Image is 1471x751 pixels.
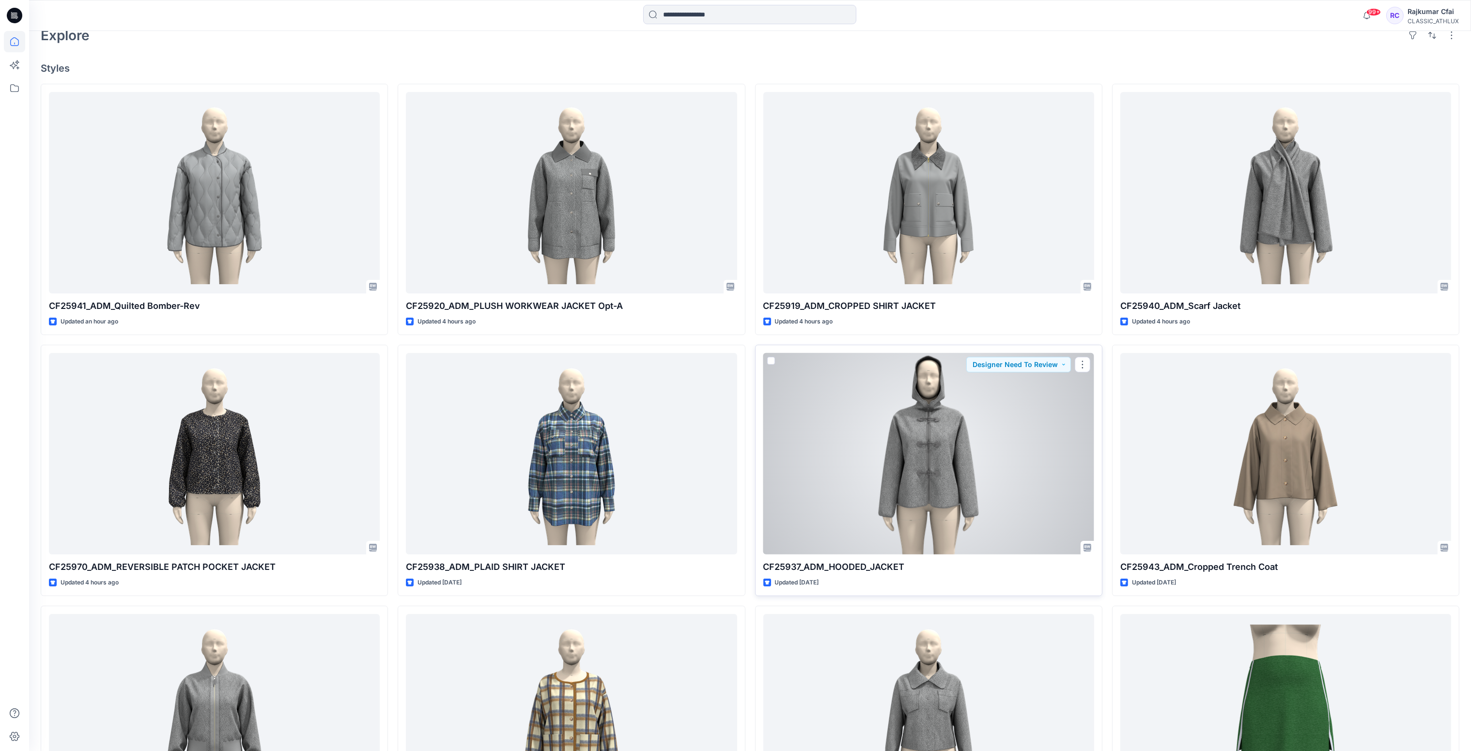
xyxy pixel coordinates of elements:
p: CF25940_ADM_Scarf Jacket [1120,299,1451,313]
a: CF25938_ADM_PLAID SHIRT JACKET [406,353,737,555]
p: CF25937_ADM_HOODED_JACKET [763,560,1094,574]
p: Updated [DATE] [1132,578,1176,588]
p: CF25943_ADM_Cropped Trench Coat [1120,560,1451,574]
div: CLASSIC_ATHLUX [1408,17,1459,25]
a: CF25970_ADM_REVERSIBLE PATCH POCKET JACKET [49,353,380,555]
p: Updated 4 hours ago [61,578,119,588]
p: CF25938_ADM_PLAID SHIRT JACKET [406,560,737,574]
h2: Explore [41,28,90,43]
p: Updated [DATE] [775,578,819,588]
a: CF25943_ADM_Cropped Trench Coat [1120,353,1451,555]
a: CF25937_ADM_HOODED_JACKET [763,353,1094,555]
p: Updated [DATE] [418,578,462,588]
a: CF25941_ADM_Quilted Bomber-Rev [49,92,380,294]
a: CF25920_ADM_PLUSH WORKWEAR JACKET Opt-A [406,92,737,294]
p: Updated an hour ago [61,317,118,327]
h4: Styles [41,62,1459,74]
div: RC [1386,7,1404,24]
div: Rajkumar Cfai [1408,6,1459,17]
p: CF25919_ADM_CROPPED SHIRT JACKET [763,299,1094,313]
p: CF25941_ADM_Quilted Bomber-Rev [49,299,380,313]
a: CF25919_ADM_CROPPED SHIRT JACKET [763,92,1094,294]
p: Updated 4 hours ago [775,317,833,327]
p: CF25920_ADM_PLUSH WORKWEAR JACKET Opt-A [406,299,737,313]
span: 99+ [1366,8,1381,16]
p: Updated 4 hours ago [1132,317,1190,327]
p: CF25970_ADM_REVERSIBLE PATCH POCKET JACKET [49,560,380,574]
p: Updated 4 hours ago [418,317,476,327]
a: CF25940_ADM_Scarf Jacket [1120,92,1451,294]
